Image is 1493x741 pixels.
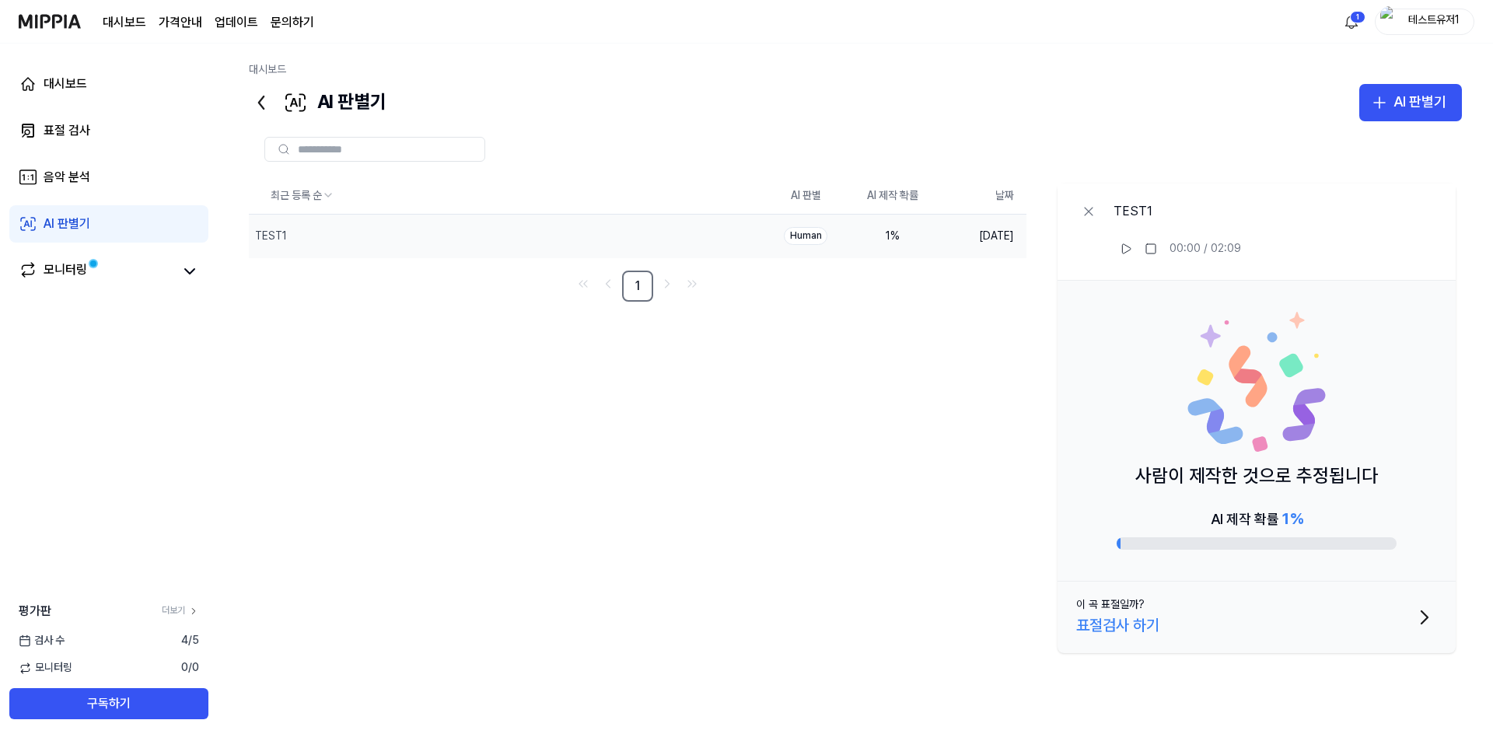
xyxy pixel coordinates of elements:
[1339,9,1364,34] button: 알림1
[1404,12,1464,30] div: 테스트유저1
[1170,241,1241,257] div: 00:00 / 02:09
[271,13,314,32] a: 문의하기
[1187,312,1327,452] img: Human
[1282,509,1303,528] span: 1 %
[1058,582,1456,653] button: 이 곡 표절일까?표절검사 하기
[19,602,51,620] span: 평가판
[9,205,208,243] a: AI 판별기
[936,177,1026,215] th: 날짜
[103,13,146,32] a: 대시보드
[1135,461,1378,491] p: 사람이 제작한 것으로 추정됩니다
[762,177,849,215] th: AI 판별
[572,273,594,295] a: Go to first page
[1393,91,1446,114] div: AI 판별기
[597,273,619,295] a: Go to previous page
[1211,506,1303,531] div: AI 제작 확률
[44,215,90,233] div: AI 판별기
[44,121,90,140] div: 표절 검사
[215,13,258,32] a: 업데이트
[159,13,202,32] a: 가격안내
[44,168,90,187] div: 음악 분석
[249,63,286,75] a: 대시보드
[1076,613,1159,638] div: 표절검사 하기
[1350,11,1365,23] div: 1
[9,159,208,196] a: 음악 분석
[249,84,386,121] div: AI 판별기
[656,273,678,295] a: Go to next page
[181,660,199,676] span: 0 / 0
[936,215,1026,258] td: [DATE]
[784,227,827,245] div: Human
[44,260,87,282] div: 모니터링
[162,604,199,617] a: 더보기
[681,273,703,295] a: Go to last page
[44,75,87,93] div: 대시보드
[249,271,1026,302] nav: pagination
[1342,12,1361,31] img: 알림
[1076,597,1145,613] div: 이 곡 표절일까?
[19,260,174,282] a: 모니터링
[1114,202,1241,221] div: TEST1
[19,660,72,676] span: 모니터링
[1359,84,1462,121] button: AI 판별기
[19,633,65,648] span: 검사 수
[255,229,287,244] div: TEST1
[1380,6,1399,37] img: profile
[862,229,924,244] div: 1 %
[622,271,653,302] a: 1
[9,112,208,149] a: 표절 검사
[9,688,208,719] button: 구독하기
[1375,9,1474,35] button: profile테스트유저1
[181,633,199,648] span: 4 / 5
[9,65,208,103] a: 대시보드
[849,177,936,215] th: AI 제작 확률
